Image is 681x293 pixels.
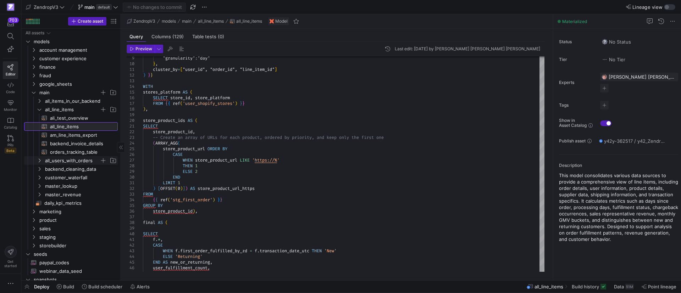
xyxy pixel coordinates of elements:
[155,271,158,276] span: .
[275,19,288,24] span: Model
[3,243,18,271] button: Getstarted
[24,275,118,284] div: Press SPACE to select this row.
[45,106,100,114] span: all_line_items
[24,199,118,207] div: Press SPACE to select this row.
[24,29,118,37] div: Press SPACE to select this row.
[153,101,163,106] span: FROM
[602,39,608,45] img: No status
[50,123,110,131] span: all_line_items​​​​​​​​​​
[137,284,150,289] span: Alerts
[153,265,207,271] span: user_fulfillment_count
[127,242,134,248] div: 42
[24,105,118,114] div: Press SPACE to select this row.
[180,67,183,72] span: [
[193,129,195,135] span: ,
[143,118,185,123] span: store_product_ids
[193,208,195,214] span: )
[24,71,118,80] div: Press SPACE to select this row.
[559,103,594,108] span: Tags
[45,182,117,190] span: master_lookup
[207,146,220,152] span: ORDER
[44,199,110,207] span: daily_kpi_metrics​​​​​​​​​​
[39,208,117,216] span: marketing
[45,191,117,199] span: master_revenue
[173,152,183,157] span: CASE
[236,19,262,24] span: all_line_items
[153,129,193,135] span: store_product_id
[127,208,134,214] div: 36
[270,19,274,23] img: undefined
[163,259,168,265] span: AS
[39,242,117,250] span: storebuilder
[24,258,118,267] a: paypal_codes​​​​​​
[212,197,215,203] span: )
[609,74,675,80] span: [PERSON_NAME] [PERSON_NAME] [PERSON_NAME]
[160,17,178,26] button: models
[3,17,18,30] button: 703
[153,61,155,67] span: }
[127,72,134,78] div: 12
[24,250,118,258] div: Press SPACE to select this row.
[127,157,134,163] div: 27
[8,17,19,23] div: 703
[39,216,117,224] span: product
[182,19,192,24] span: main
[24,46,118,54] div: Press SPACE to select this row.
[24,267,118,275] a: webinar_data_seed​​​​​​
[178,186,180,191] span: 0
[125,17,157,26] button: ZendropV3
[252,271,255,276] span: ,
[34,250,117,258] span: seeds
[235,101,237,106] span: )
[162,19,176,24] span: models
[170,197,212,203] span: 'stg_first_order'
[614,284,624,289] span: Data
[569,281,609,293] button: Build history
[252,157,255,163] span: '
[127,191,134,197] div: 33
[153,259,160,265] span: END
[127,106,134,112] div: 18
[183,163,193,169] span: THEN
[5,148,16,153] span: Beta
[242,101,245,106] span: }
[155,237,158,242] span: .
[50,140,110,148] span: backend_invoice_details​​​​​​​​​​
[24,182,118,190] div: Press SPACE to select this row.
[602,39,631,45] span: No Status
[4,259,17,268] span: Get started
[24,165,118,173] div: Press SPACE to select this row.
[34,4,58,10] span: ZendropV3
[200,271,252,276] span: product_category_name
[127,259,134,265] div: 45
[395,46,540,51] div: Last edit: [DATE] by [PERSON_NAME] [PERSON_NAME] [PERSON_NAME]
[195,169,198,174] span: 2
[24,114,118,122] div: Press SPACE to select this row.
[39,233,117,241] span: staging
[153,140,155,146] span: (
[24,2,66,12] button: ZendropV3
[45,165,117,173] span: backend_cleaning_data
[127,265,134,271] div: 46
[240,101,242,106] span: }
[198,19,224,24] span: all_line_items
[3,132,18,156] a: PRsBeta
[196,17,226,26] button: all_line_items
[190,89,193,95] span: (
[153,186,155,191] span: )
[158,203,163,208] span: BY
[228,17,264,26] button: all_line_items
[153,208,193,214] span: store_product_id
[24,233,118,241] div: Press SPACE to select this row.
[562,19,587,24] span: Materialized
[625,284,634,289] div: 51M
[217,197,220,203] span: }
[559,163,678,168] p: Description
[559,80,594,85] span: Experts
[127,225,134,231] div: 39
[153,197,155,203] span: {
[24,216,118,224] div: Press SPACE to select this row.
[255,248,257,254] span: f
[145,106,148,112] span: ,
[127,45,155,53] button: Preview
